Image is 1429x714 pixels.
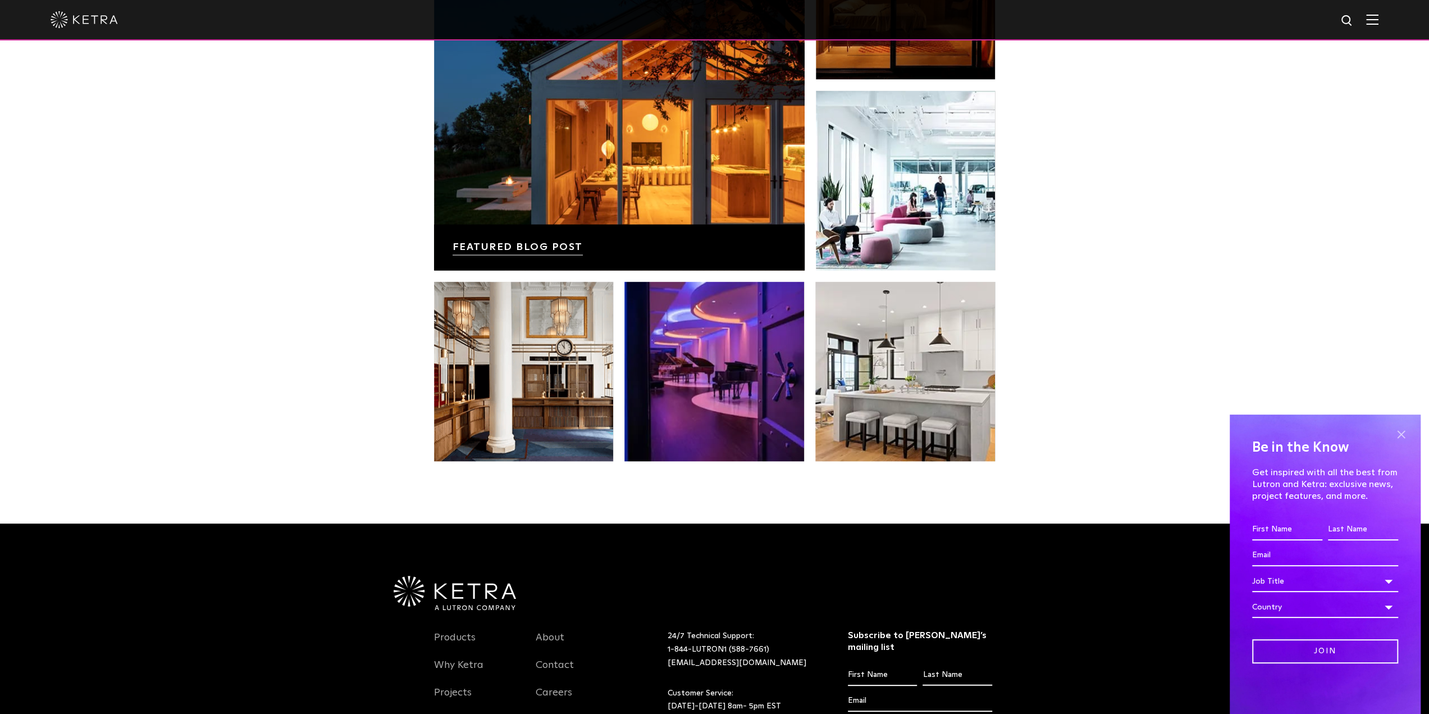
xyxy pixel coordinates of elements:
p: Get inspired with all the best from Lutron and Ketra: exclusive news, project features, and more. [1252,467,1398,502]
input: Email [1252,545,1398,566]
a: 1-844-LUTRON1 (588-7661) [668,645,769,653]
input: First Name [1252,519,1322,540]
input: Join [1252,639,1398,663]
a: Contact [536,659,574,685]
a: Projects [434,686,472,712]
h3: Subscribe to [PERSON_NAME]’s mailing list [848,630,992,653]
img: Hamburger%20Nav.svg [1366,14,1378,25]
a: Products [434,631,476,657]
img: ketra-logo-2019-white [51,11,118,28]
h4: Be in the Know [1252,437,1398,458]
a: Careers [536,686,572,712]
p: 24/7 Technical Support: [668,630,820,670]
input: Email [848,690,992,712]
img: Ketra-aLutronCo_White_RGB [394,576,516,611]
input: Last Name [923,665,992,686]
a: About [536,631,564,657]
div: Job Title [1252,571,1398,592]
div: Country [1252,597,1398,618]
img: search icon [1340,14,1354,28]
a: Why Ketra [434,659,483,685]
a: [EMAIL_ADDRESS][DOMAIN_NAME] [668,659,806,667]
input: Last Name [1328,519,1398,540]
input: First Name [848,665,917,686]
